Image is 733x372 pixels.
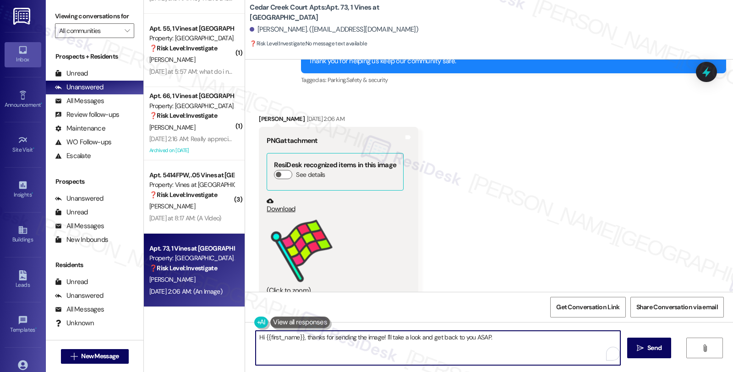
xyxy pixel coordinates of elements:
div: [PERSON_NAME]. ([EMAIL_ADDRESS][DOMAIN_NAME]) [250,25,418,34]
i:  [71,353,77,360]
div: (Click to zoom) [267,286,404,295]
b: ResiDesk recognized items in this image [274,160,396,170]
div: All Messages [55,221,104,231]
div: Prospects [46,177,143,186]
a: Buildings [5,222,41,247]
div: Unread [55,208,88,217]
span: : No message text available [250,39,367,49]
i:  [701,345,708,352]
strong: ❓ Risk Level: Investigate [149,44,217,52]
div: All Messages [55,96,104,106]
span: [PERSON_NAME] [149,123,195,131]
span: [PERSON_NAME] [149,275,195,284]
div: Property: [GEOGRAPHIC_DATA] Apts [149,101,234,111]
a: Templates • [5,312,41,337]
div: Maintenance [55,124,105,133]
div: New Inbounds [55,235,108,245]
span: Safety & security [346,76,388,84]
b: PNG attachment [267,136,317,145]
input: All communities [59,23,120,38]
div: Escalate [55,151,91,161]
div: Unanswered [55,291,104,301]
a: Leads [5,268,41,292]
div: Unknown [55,318,94,328]
div: Unread [55,277,88,287]
div: Property: [GEOGRAPHIC_DATA] Apts [149,33,234,43]
div: [DATE] at 5:57 AM: what do i need to do with the lease sent? what's the update? [149,67,361,76]
button: Zoom image [267,214,335,283]
span: Send [647,343,662,353]
span: • [32,190,33,197]
span: • [33,145,34,152]
div: [DATE] 2:06 AM [305,114,345,124]
a: Inbox [5,42,41,67]
div: Apt. 55, 1 Vines at [GEOGRAPHIC_DATA] [149,24,234,33]
div: Unread [55,69,88,78]
textarea: To enrich screen reader interactions, please activate Accessibility in Grammarly extension settings [256,331,620,365]
strong: ❓ Risk Level: Investigate [149,111,217,120]
button: Get Conversation Link [550,297,625,317]
div: [DATE] 2:16 AM: Really appreciate it [PERSON_NAME] glad 😌 no one got hurt as well 🙏🏾🙏🏾 much appre... [149,135,478,143]
i:  [125,27,130,34]
div: Unanswered [55,82,104,92]
b: Cedar Creek Court Apts: Apt. 73, 1 Vines at [GEOGRAPHIC_DATA] [250,3,433,22]
i:  [637,345,644,352]
button: Send [627,338,672,358]
div: Tagged as: [301,73,726,87]
label: See details [296,170,325,180]
img: ResiDesk Logo [13,8,32,25]
div: Property: Vines at [GEOGRAPHIC_DATA] [149,180,234,190]
a: Site Visit • [5,132,41,157]
span: [PERSON_NAME] [149,202,195,210]
button: Share Conversation via email [630,297,724,317]
strong: ❓ Risk Level: Investigate [149,264,217,272]
div: Apt. 5414FPW, .05 Vines at [GEOGRAPHIC_DATA] [149,170,234,180]
div: Prospects + Residents [46,52,143,61]
div: [DATE] 2:06 AM: (An Image) [149,287,222,295]
button: New Message [61,349,129,364]
div: Residents [46,260,143,270]
div: WO Follow-ups [55,137,111,147]
div: Property: [GEOGRAPHIC_DATA] Apts [149,253,234,263]
div: [DATE] at 8:17 AM: (A Video) [149,214,221,222]
div: Unanswered [55,194,104,203]
div: Review follow-ups [55,110,119,120]
span: • [35,325,37,332]
a: Insights • [5,177,41,202]
span: • [41,100,42,107]
div: All Messages [55,305,104,314]
strong: ❓ Risk Level: Investigate [149,191,217,199]
a: Download [267,197,404,213]
label: Viewing conversations for [55,9,134,23]
span: Parking , [328,76,346,84]
span: [PERSON_NAME] [149,55,195,64]
div: Apt. 66, 1 Vines at [GEOGRAPHIC_DATA] [149,91,234,101]
span: Get Conversation Link [556,302,619,312]
span: New Message [81,351,119,361]
div: [PERSON_NAME] [259,114,418,127]
div: Archived on [DATE] [148,145,235,156]
span: Share Conversation via email [636,302,718,312]
strong: ❓ Risk Level: Investigate [250,40,305,47]
div: Apt. 73, 1 Vines at [GEOGRAPHIC_DATA] [149,244,234,253]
